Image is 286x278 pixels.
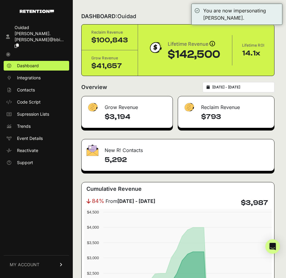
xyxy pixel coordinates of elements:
[86,144,99,156] img: fa-envelope-19ae18322b30453b285274b1b8af3d052b27d846a4fbe8435d1a52b978f639a2.png
[4,146,69,155] a: Reactivate
[105,112,168,122] h4: $3,194
[17,160,33,166] span: Support
[241,198,268,208] h4: $3,987
[87,256,99,260] text: $3,000
[242,42,264,48] div: Lifetime ROI
[117,13,136,19] span: Ouidad
[17,75,41,81] span: Integrations
[81,12,136,21] h2: DASHBOARD:
[20,10,54,13] img: Retention.com
[17,63,39,69] span: Dashboard
[265,239,280,254] div: Open Intercom Messenger
[91,55,128,61] div: Grow Revenue
[117,198,155,204] strong: [DATE] - [DATE]
[15,31,64,42] span: [PERSON_NAME].[PERSON_NAME]@bbi...
[4,97,69,107] a: Code Script
[148,40,163,55] img: dollar-coin-05c43ed7efb7bc0c12610022525b4bbbb207c7efeef5aecc26f025e68dcafac9.png
[91,35,128,45] div: $100,843
[17,123,31,129] span: Trends
[81,83,107,91] h2: Overview
[203,7,279,22] div: You are now impersonating [PERSON_NAME].
[178,96,274,114] div: Reclaim Revenue
[87,271,99,276] text: $2,500
[4,158,69,167] a: Support
[92,197,104,205] span: 84%
[87,240,99,245] text: $3,500
[91,61,128,71] div: $41,657
[82,139,274,157] div: New R! Contacts
[87,210,99,214] text: $4,500
[4,255,69,274] a: MY ACCOUNT
[17,99,41,105] span: Code Script
[4,73,69,83] a: Integrations
[15,25,67,31] div: Ouidad
[4,61,69,71] a: Dashboard
[4,85,69,95] a: Contacts
[4,109,69,119] a: Supression Lists
[106,197,155,205] span: From
[87,225,99,230] text: $4,000
[4,23,69,51] a: Ouidad [PERSON_NAME].[PERSON_NAME]@bbi...
[4,134,69,143] a: Event Details
[168,40,220,48] div: Lifetime Revenue
[201,112,270,122] h4: $793
[86,185,142,193] h3: Cumulative Revenue
[17,147,38,154] span: Reactivate
[91,29,128,35] div: Reclaim Revenue
[10,262,39,268] span: MY ACCOUNT
[105,155,269,165] h4: 5,292
[183,101,195,113] img: fa-dollar-13500eef13a19c4ab2b9ed9ad552e47b0d9fc28b02b83b90ba0e00f96d6372e9.png
[168,48,220,61] div: $142,500
[242,48,264,58] div: 14.1x
[17,135,43,141] span: Event Details
[17,111,49,117] span: Supression Lists
[17,87,35,93] span: Contacts
[82,96,173,114] div: Grow Revenue
[86,101,99,113] img: fa-dollar-13500eef13a19c4ab2b9ed9ad552e47b0d9fc28b02b83b90ba0e00f96d6372e9.png
[4,121,69,131] a: Trends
